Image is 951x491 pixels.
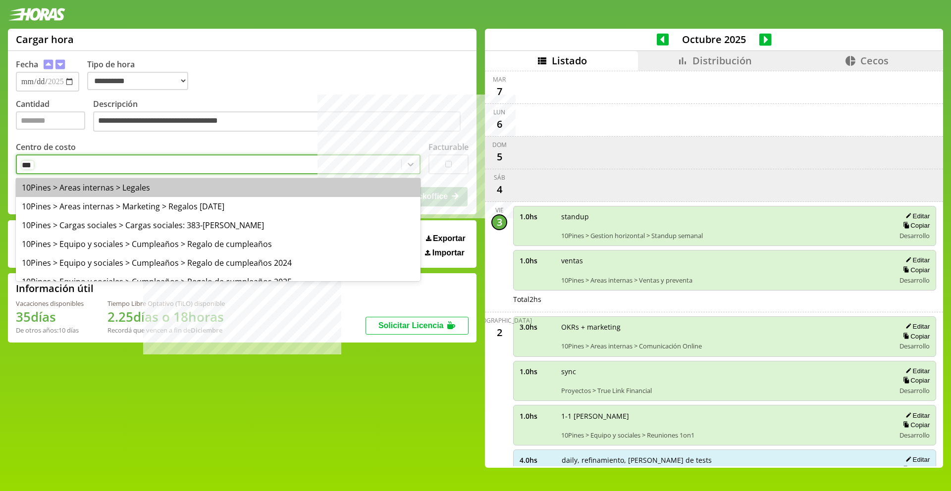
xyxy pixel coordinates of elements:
div: 10Pines > Areas internas > Marketing > Regalos [DATE] [16,197,421,216]
button: Solicitar Licencia [366,317,469,335]
span: Distribución [692,54,752,67]
span: Desarrollo [899,342,930,350]
div: 10Pines > Cargas sociales > Cargas sociales: 383-[PERSON_NAME] [16,216,421,235]
div: 10Pines > Equipo y sociales > Cumpleaños > Regalo de cumpleaños [16,235,421,253]
div: 10Pines > Equipo y sociales > Cumpleaños > Regalo de cumpleaños 2025 [16,272,421,291]
label: Descripción [93,98,469,135]
textarea: Descripción [93,111,461,132]
div: Vacaciones disponibles [16,299,84,308]
label: Fecha [16,59,38,70]
span: Desarrollo [899,431,930,440]
div: 10Pines > Equipo y sociales > Cumpleaños > Regalo de cumpleaños 2024 [16,253,421,272]
div: dom [492,141,507,149]
span: Desarrollo [899,231,930,240]
label: Centro de costo [16,142,76,152]
select: Tipo de hora [87,72,188,90]
span: standup [561,212,888,221]
div: 7 [491,84,507,99]
span: 1.0 hs [520,256,554,265]
span: daily, refinamiento, [PERSON_NAME] de tests [562,455,888,465]
span: ventas [561,256,888,265]
div: 10Pines > Areas internas > Legales [16,178,421,197]
button: Exportar [423,234,469,244]
button: Copiar [900,421,930,429]
h1: Cargar hora [16,33,74,46]
button: Editar [902,455,930,464]
button: Editar [902,212,930,220]
span: 10Pines > Gestion horizontal > Standup semanal [561,231,888,240]
div: Tiempo Libre Optativo (TiLO) disponible [107,299,225,308]
div: 6 [491,116,507,132]
span: 3.0 hs [520,322,554,332]
div: scrollable content [485,71,943,466]
span: OKRs + marketing [561,322,888,332]
span: 10Pines > Equipo y sociales > Reuniones 1on1 [561,431,888,440]
div: [DEMOGRAPHIC_DATA] [467,316,532,325]
div: 3 [491,214,507,230]
div: sáb [494,173,505,182]
span: Cecos [860,54,889,67]
span: Solicitar Licencia [378,321,444,330]
span: Exportar [433,234,466,243]
span: 10Pines > Areas internas > Ventas y preventa [561,276,888,285]
div: Recordá que vencen a fin de [107,326,225,335]
span: Octubre 2025 [669,33,759,46]
div: Total 2 hs [513,295,936,304]
span: 1-1 [PERSON_NAME] [561,411,888,421]
span: Desarrollo [899,276,930,285]
button: Copiar [900,221,930,230]
div: vie [495,206,504,214]
span: 1.0 hs [520,212,554,221]
b: Diciembre [191,326,222,335]
label: Cantidad [16,98,93,135]
span: 10Pines > Areas internas > Comunicación Online [561,342,888,350]
span: sync [561,367,888,376]
button: Editar [902,256,930,264]
span: Desarrollo [899,386,930,395]
span: 1.0 hs [520,411,554,421]
button: Editar [902,411,930,420]
span: Importar [432,248,465,257]
button: Editar [902,322,930,331]
div: De otros años: 10 días [16,326,84,335]
button: Copiar [900,465,930,474]
img: logotipo [8,8,65,21]
label: Facturable [428,142,469,152]
span: Proyectos > True Link Financial [561,386,888,395]
button: Copiar [900,332,930,341]
button: Copiar [900,266,930,274]
div: 5 [491,149,507,165]
div: 4 [491,182,507,197]
button: Editar [902,367,930,375]
input: Cantidad [16,111,85,130]
span: 1.0 hs [520,367,554,376]
span: Listado [552,54,587,67]
h2: Información útil [16,282,94,295]
label: Tipo de hora [87,59,196,92]
h1: 2.25 días o 18 horas [107,308,225,326]
div: 2 [491,325,507,341]
h1: 35 días [16,308,84,326]
span: 4.0 hs [520,455,555,465]
div: mar [493,75,506,84]
div: lun [493,108,505,116]
button: Copiar [900,376,930,385]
